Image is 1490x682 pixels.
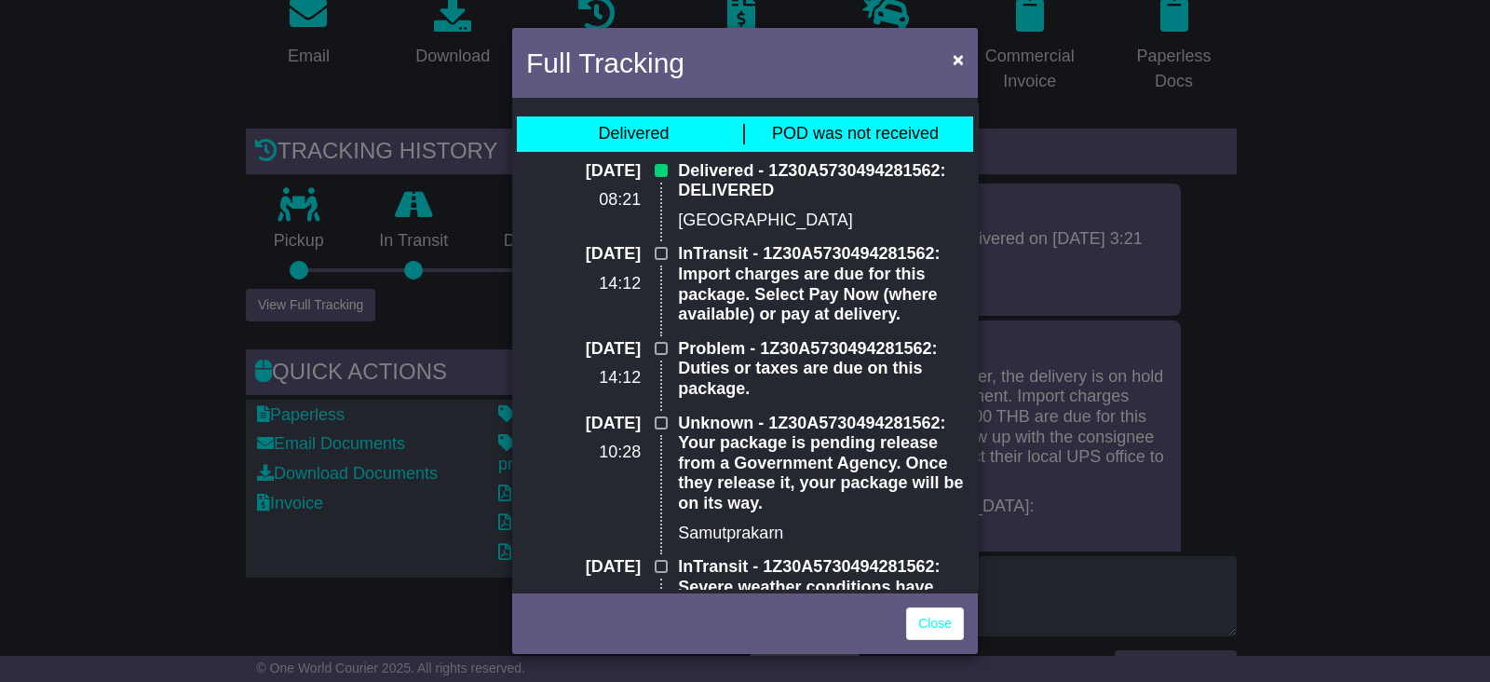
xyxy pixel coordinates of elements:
p: 04:42 [526,587,641,607]
p: InTransit - 1Z30A5730494281562: Import charges are due for this package. Select Pay Now (where av... [678,244,964,324]
p: 10:28 [526,443,641,463]
p: Delivered - 1Z30A5730494281562: DELIVERED [678,161,964,201]
h4: Full Tracking [526,42,684,84]
p: [DATE] [526,244,641,265]
div: Delivered [598,124,669,144]
p: [DATE] [526,161,641,182]
p: [DATE] [526,557,641,578]
p: Samutprakarn [678,524,964,544]
button: Close [943,40,973,78]
a: Close [906,607,964,640]
span: POD was not received [772,124,939,143]
p: Problem - 1Z30A5730494281562: Duties or taxes are due on this package. [678,339,964,400]
p: 08:21 [526,190,641,211]
span: × [953,48,964,70]
p: InTransit - 1Z30A5730494281562: Severe weather conditions have delayed delivery. / Your package i... [678,557,964,637]
p: 14:12 [526,368,641,389]
p: Unknown - 1Z30A5730494281562: Your package is pending release from a Government Agency. Once they... [678,414,964,514]
p: [DATE] [526,414,641,434]
p: [DATE] [526,339,641,360]
p: 14:12 [526,274,641,294]
p: [GEOGRAPHIC_DATA] [678,211,964,231]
